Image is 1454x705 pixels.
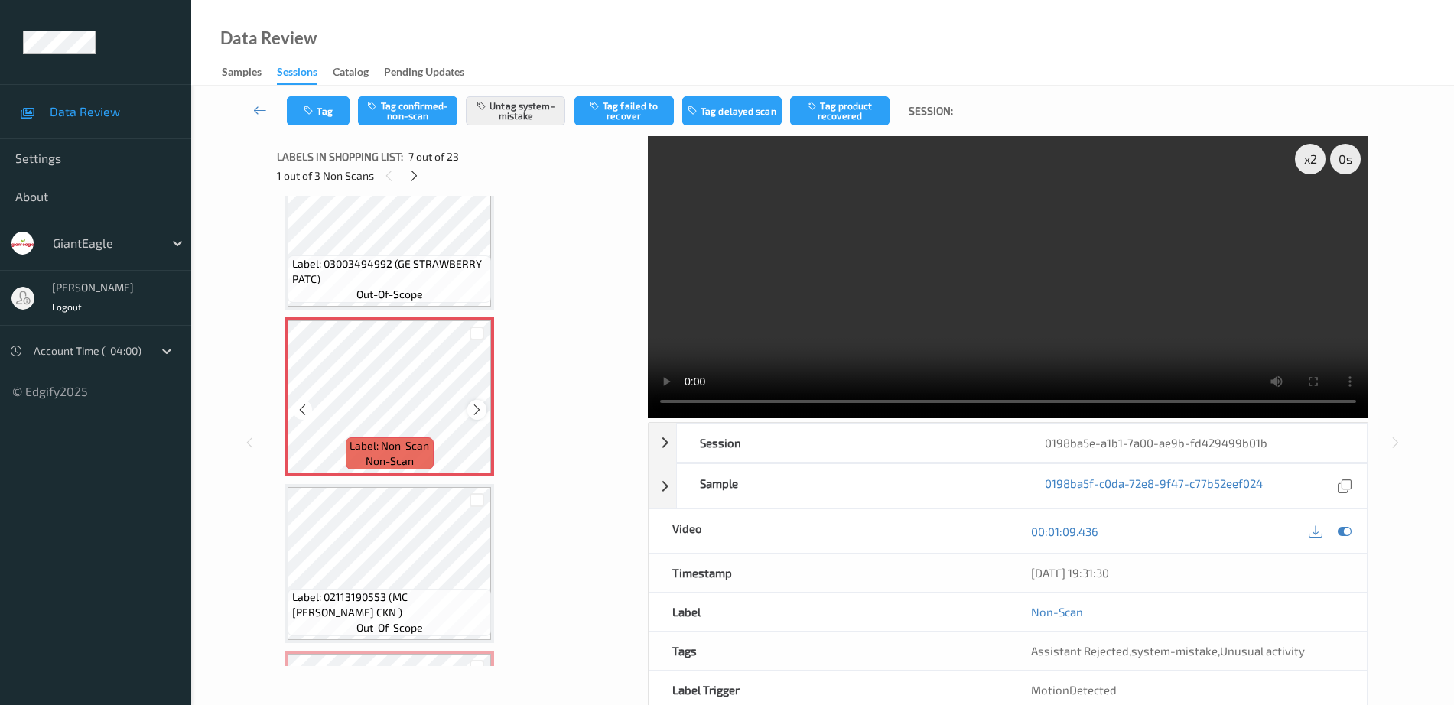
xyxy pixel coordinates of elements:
span: non-scan [366,453,414,469]
span: out-of-scope [356,620,423,635]
div: Data Review [220,31,317,46]
div: Timestamp [649,554,1008,592]
span: Session: [909,103,953,119]
button: Tag delayed scan [682,96,782,125]
span: Label: 03003494992 (GE STRAWBERRY PATC) [292,256,488,287]
a: Sessions [277,62,333,85]
span: Assistant Rejected [1031,644,1129,658]
span: out-of-scope [356,287,423,302]
button: Tag failed to recover [574,96,674,125]
a: Non-Scan [1031,604,1083,619]
div: Samples [222,64,262,83]
div: Catalog [333,64,369,83]
div: Sample [677,464,1022,508]
a: 00:01:09.436 [1031,524,1098,539]
span: Labels in shopping list: [277,149,403,164]
div: Sessions [277,64,317,85]
div: Sample0198ba5f-c0da-72e8-9f47-c77b52eef024 [649,463,1368,508]
div: Pending Updates [384,64,464,83]
div: 0198ba5e-a1b1-7a00-ae9b-fd429499b01b [1022,424,1367,462]
span: , , [1031,644,1305,658]
div: Label [649,593,1008,631]
div: x 2 [1295,144,1326,174]
span: Label: 02113190553 (MC [PERSON_NAME] CKN ) [292,590,488,620]
a: Samples [222,62,277,83]
span: Unusual activity [1220,644,1305,658]
div: [DATE] 19:31:30 [1031,565,1344,580]
div: Session [677,424,1022,462]
div: Tags [649,632,1008,670]
div: Session0198ba5e-a1b1-7a00-ae9b-fd429499b01b [649,423,1368,463]
div: 1 out of 3 Non Scans [277,166,637,185]
span: 7 out of 23 [408,149,459,164]
span: system-mistake [1131,644,1218,658]
button: Tag confirmed-non-scan [358,96,457,125]
div: 0 s [1330,144,1361,174]
button: Tag [287,96,350,125]
button: Tag product recovered [790,96,890,125]
div: Video [649,509,1008,553]
a: Catalog [333,62,384,83]
span: Label: Non-Scan [350,438,429,453]
button: Untag system-mistake [466,96,565,125]
a: 0198ba5f-c0da-72e8-9f47-c77b52eef024 [1045,476,1263,496]
a: Pending Updates [384,62,480,83]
